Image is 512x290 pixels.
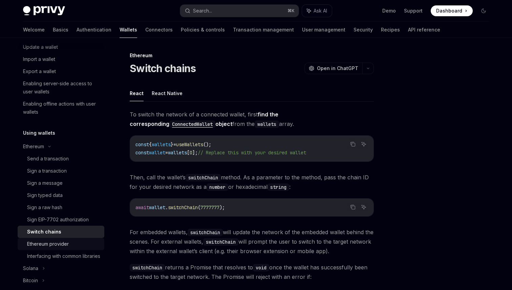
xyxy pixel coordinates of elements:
[23,80,100,96] div: Enabling server-side access to user wallets
[255,120,279,128] code: wallets
[27,179,63,187] div: Sign a message
[27,191,63,199] div: Sign typed data
[18,65,104,77] a: Export a wallet
[152,85,183,101] button: React Native
[27,240,69,248] div: Ethereum provider
[130,62,196,74] h1: Switch chains
[317,65,358,72] span: Open in ChatGPT
[478,5,489,16] button: Toggle dark mode
[198,150,306,156] span: // Replace this with your desired wallet
[23,142,44,151] div: Ethereum
[381,22,400,38] a: Recipes
[203,238,238,246] code: switchChain
[168,150,187,156] span: wallets
[18,250,104,262] a: Interfacing with common libraries
[348,203,357,211] button: Copy the contents from the code block
[135,150,149,156] span: const
[18,165,104,177] a: Sign a transaction
[27,203,62,211] div: Sign a raw hash
[18,214,104,226] a: Sign EIP-7702 authorization
[130,85,144,101] button: React
[203,141,211,148] span: ();
[18,226,104,238] a: Switch chains
[176,141,203,148] span: useWallets
[165,204,168,210] span: .
[130,111,278,127] a: find the correspondingConnectedWalletobject
[23,276,38,285] div: Bitcoin
[18,189,104,201] a: Sign typed data
[23,100,100,116] div: Enabling offline actions with user wallets
[18,201,104,214] a: Sign a raw hash
[188,229,223,236] code: switchChain
[23,6,65,16] img: dark logo
[207,183,228,191] code: number
[135,141,149,148] span: const
[359,140,368,149] button: Ask AI
[314,7,327,14] span: Ask AI
[186,174,221,181] code: switchChain
[130,110,374,129] span: To switch the network of a connected wallet, first from the array.
[18,177,104,189] a: Sign a message
[169,120,215,128] code: ConnectedWallet
[23,67,56,75] div: Export a wallet
[408,22,440,38] a: API reference
[152,141,171,148] span: wallets
[120,22,137,38] a: Wallets
[130,264,165,271] code: switchChain
[404,7,423,14] a: Support
[198,204,200,210] span: (
[27,167,67,175] div: Sign a transaction
[180,5,299,17] button: Search...⌘K
[165,150,168,156] span: =
[27,228,61,236] div: Switch chains
[130,173,374,192] span: Then, call the wallet’s method. As a parameter to the method, pass the chain ID for your desired ...
[233,22,294,38] a: Transaction management
[149,204,165,210] span: wallet
[354,22,373,38] a: Security
[187,150,190,156] span: [
[173,141,176,148] span: =
[130,263,374,282] span: returns a Promise that resolves to once the wallet has successfully been switched to the target n...
[171,141,173,148] span: }
[348,140,357,149] button: Copy the contents from the code block
[23,55,55,63] div: Import a wallet
[18,77,104,98] a: Enabling server-side access to user wallets
[27,216,89,224] div: Sign EIP-7702 authorization
[149,150,165,156] span: wallet
[382,7,396,14] a: Demo
[77,22,111,38] a: Authentication
[23,22,45,38] a: Welcome
[287,8,295,14] span: ⌘ K
[193,7,212,15] div: Search...
[23,264,38,272] div: Solana
[18,98,104,118] a: Enabling offline actions with user wallets
[190,150,192,156] span: 0
[18,238,104,250] a: Ethereum provider
[27,155,69,163] div: Send a transaction
[168,204,198,210] span: switchChain
[436,7,462,14] span: Dashboard
[181,22,225,38] a: Policies & controls
[200,204,219,210] span: 7777777
[18,53,104,65] a: Import a wallet
[192,150,198,156] span: ];
[431,5,473,16] a: Dashboard
[219,204,225,210] span: );
[302,22,345,38] a: User management
[130,52,374,59] div: Ethereum
[268,183,289,191] code: string
[302,5,332,17] button: Ask AI
[145,22,173,38] a: Connectors
[359,203,368,211] button: Ask AI
[27,252,100,260] div: Interfacing with common libraries
[304,63,362,74] button: Open in ChatGPT
[253,264,269,271] code: void
[53,22,68,38] a: Basics
[149,141,152,148] span: {
[130,227,374,256] span: For embedded wallets, will update the network of the embedded wallet behind the scenes. For exter...
[18,153,104,165] a: Send a transaction
[135,204,149,210] span: await
[23,129,55,137] h5: Using wallets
